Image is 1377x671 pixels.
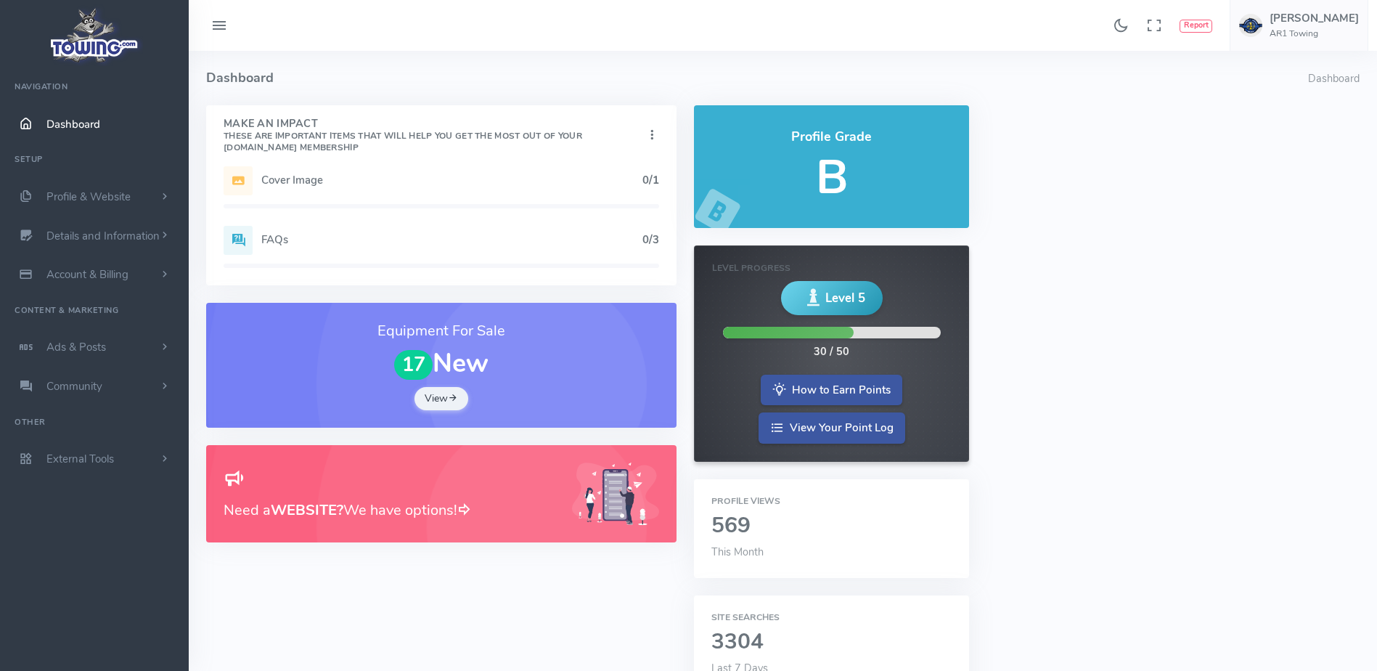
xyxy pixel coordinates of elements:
[224,499,555,521] h3: Need a We have options!
[46,267,128,282] span: Account & Billing
[46,452,114,466] span: External Tools
[761,375,902,406] a: How to Earn Points
[711,545,764,559] span: This Month
[711,630,952,654] h2: 3304
[46,117,100,131] span: Dashboard
[46,4,144,66] img: logo
[711,152,952,203] h5: B
[46,190,131,204] span: Profile & Website
[711,613,952,622] h6: Site Searches
[206,51,1308,105] h4: Dashboard
[46,379,102,394] span: Community
[46,229,160,243] span: Details and Information
[394,350,433,380] span: 17
[825,289,865,307] span: Level 5
[261,174,642,186] h5: Cover Image
[46,340,106,354] span: Ads & Posts
[1239,14,1262,37] img: user-image
[1308,71,1360,87] li: Dashboard
[572,463,659,526] img: Generic placeholder image
[642,174,659,186] h5: 0/1
[1270,29,1359,38] h6: AR1 Towing
[711,497,952,506] h6: Profile Views
[642,234,659,245] h5: 0/3
[224,130,582,153] small: These are important items that will help you get the most out of your [DOMAIN_NAME] Membership
[224,320,659,342] h3: Equipment For Sale
[814,344,849,360] div: 30 / 50
[759,412,905,444] a: View Your Point Log
[224,349,659,380] h1: New
[711,514,952,538] h2: 569
[1180,20,1212,33] button: Report
[711,130,952,145] h4: Profile Grade
[224,118,645,153] h4: Make An Impact
[414,387,468,410] a: View
[261,234,642,245] h5: FAQs
[712,264,951,273] h6: Level Progress
[271,500,343,520] b: WEBSITE?
[1270,12,1359,24] h5: [PERSON_NAME]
